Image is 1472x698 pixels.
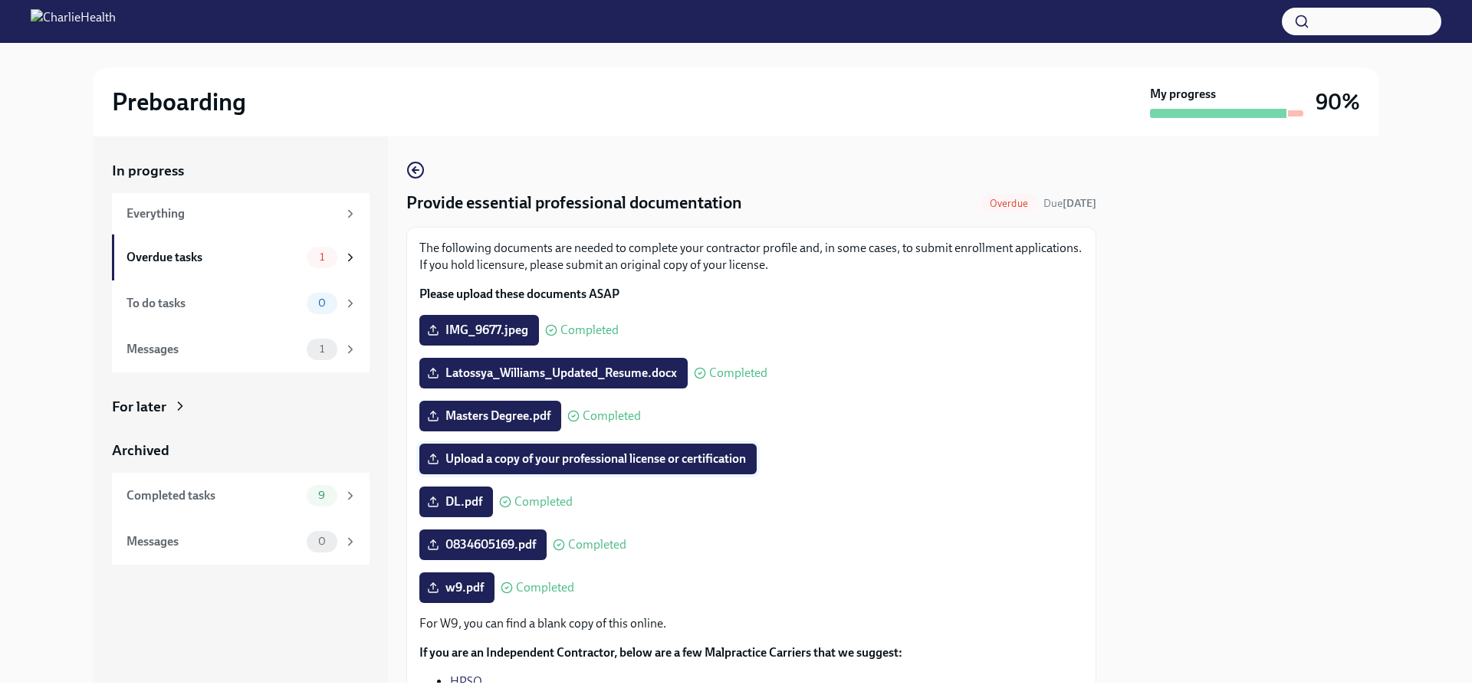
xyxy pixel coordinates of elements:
[981,198,1037,209] span: Overdue
[419,615,1083,632] p: For W9, you can find a blank copy of this online.
[430,408,550,424] span: Masters Degree.pdf
[112,397,370,417] a: For later
[309,297,335,309] span: 0
[1150,86,1216,103] strong: My progress
[419,444,757,474] label: Upload a copy of your professional license or certification
[419,358,688,388] label: Latossya_Williams_Updated_Resume.docx
[112,326,370,372] a: Messages1
[419,645,902,660] strong: If you are an Independent Contractor, below are a few Malpractice Carriers that we suggest:
[309,536,335,547] span: 0
[568,539,626,551] span: Completed
[112,280,370,326] a: To do tasks0
[31,9,116,34] img: CharlieHealth
[419,487,493,517] label: DL.pdf
[419,401,561,431] label: Masters Degree.pdf
[309,490,334,501] span: 9
[112,161,370,181] a: In progress
[127,249,301,266] div: Overdue tasks
[406,192,742,215] h4: Provide essential professional documentation
[1043,197,1096,210] span: Due
[127,533,301,550] div: Messages
[112,193,370,234] a: Everything
[430,494,482,510] span: DL.pdf
[430,580,484,595] span: w9.pdf
[709,367,767,379] span: Completed
[560,324,619,336] span: Completed
[430,451,746,467] span: Upload a copy of your professional license or certification
[112,473,370,519] a: Completed tasks9
[112,87,246,117] h2: Preboarding
[1043,196,1096,211] span: September 14th, 2025 09:00
[514,496,573,508] span: Completed
[310,251,333,263] span: 1
[127,341,301,358] div: Messages
[310,343,333,355] span: 1
[430,537,536,552] span: 0834605169.pdf
[450,674,482,689] a: HPSO
[419,315,539,346] label: IMG_9677.jpeg
[127,295,301,312] div: To do tasks
[1316,88,1360,116] h3: 90%
[583,410,641,422] span: Completed
[419,240,1083,274] p: The following documents are needed to complete your contractor profile and, in some cases, to sub...
[112,397,166,417] div: For later
[1063,197,1096,210] strong: [DATE]
[127,487,301,504] div: Completed tasks
[112,234,370,280] a: Overdue tasks1
[419,287,619,301] strong: Please upload these documents ASAP
[516,582,574,594] span: Completed
[127,205,337,222] div: Everything
[112,519,370,565] a: Messages0
[430,323,528,338] span: IMG_9677.jpeg
[419,529,547,560] label: 0834605169.pdf
[430,365,677,381] span: Latossya_Williams_Updated_Resume.docx
[112,441,370,460] a: Archived
[419,572,495,603] label: w9.pdf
